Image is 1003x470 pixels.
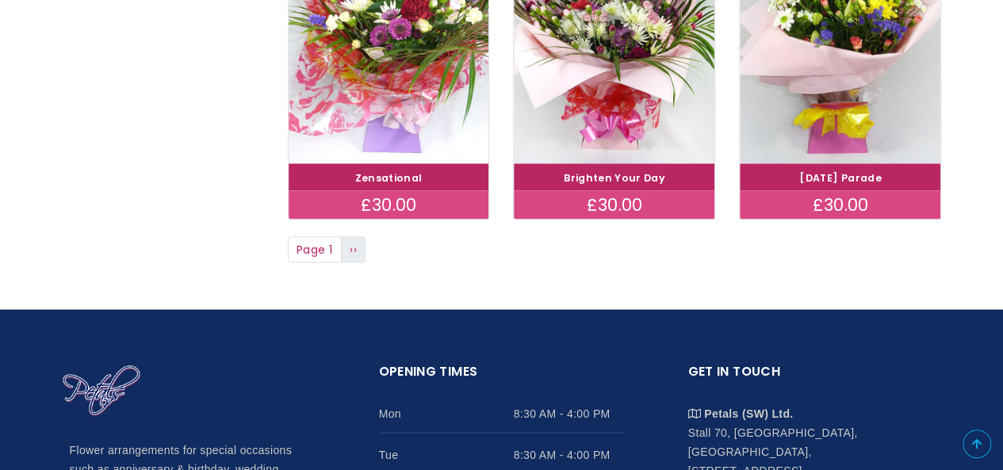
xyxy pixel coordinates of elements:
[350,241,357,257] span: ››
[355,170,423,184] a: Zensational
[688,361,934,392] h2: Get in touch
[564,170,665,184] a: Brighten Your Day
[740,190,940,219] div: £30.00
[289,190,489,219] div: £30.00
[514,190,714,219] div: £30.00
[704,407,793,419] strong: Petals (SW) Ltd.
[62,364,141,418] img: Home
[514,445,625,464] span: 8:30 AM - 4:00 PM
[379,392,625,433] li: Mon
[799,170,882,184] a: [DATE] Parade
[288,236,942,263] nav: Page navigation
[379,361,625,392] h2: Opening Times
[288,236,342,263] span: Page 1
[514,403,625,422] span: 8:30 AM - 4:00 PM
